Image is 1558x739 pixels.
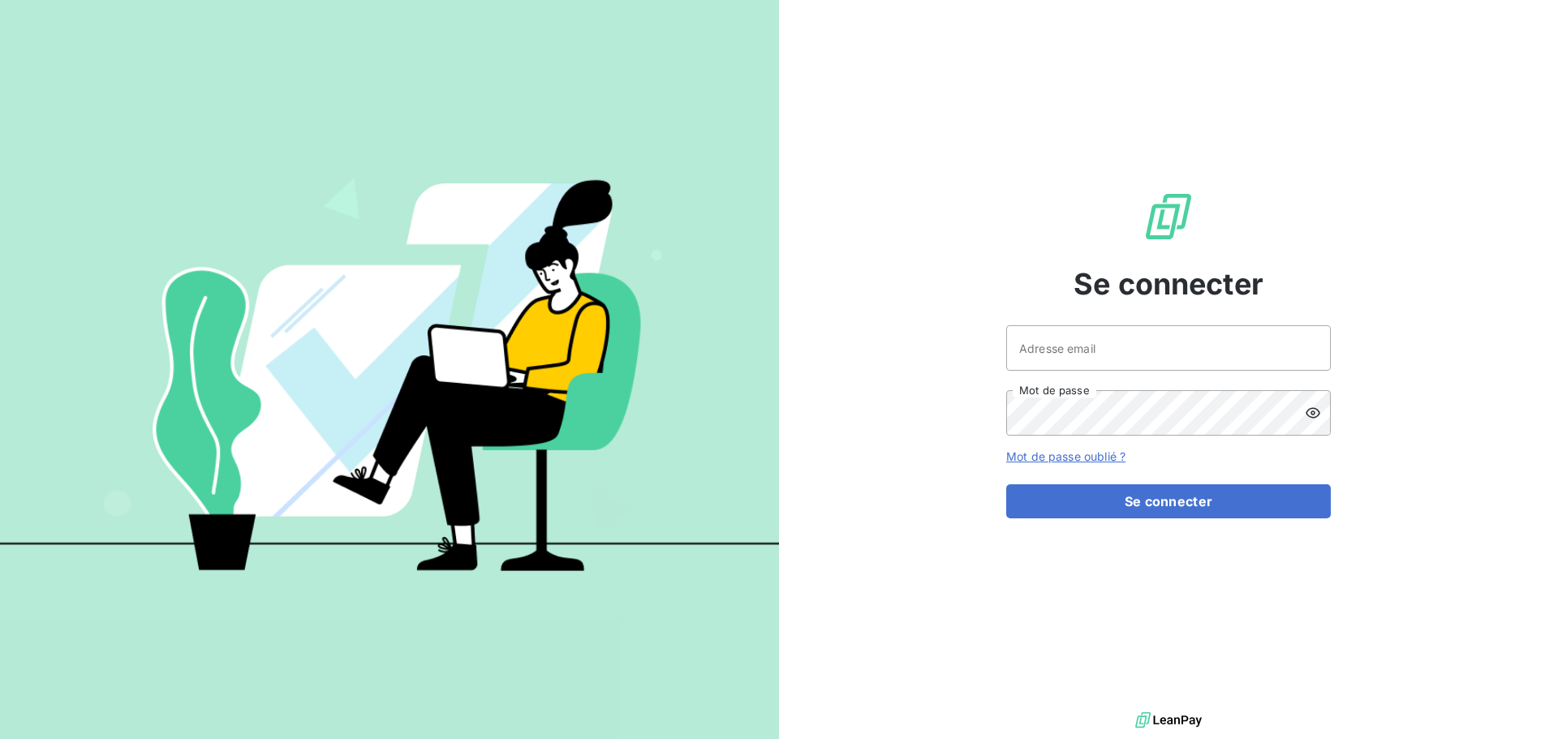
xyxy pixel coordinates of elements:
a: Mot de passe oublié ? [1006,449,1125,463]
img: Logo LeanPay [1143,191,1194,243]
input: placeholder [1006,325,1331,371]
span: Se connecter [1074,262,1263,306]
button: Se connecter [1006,484,1331,518]
img: logo [1135,708,1202,733]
